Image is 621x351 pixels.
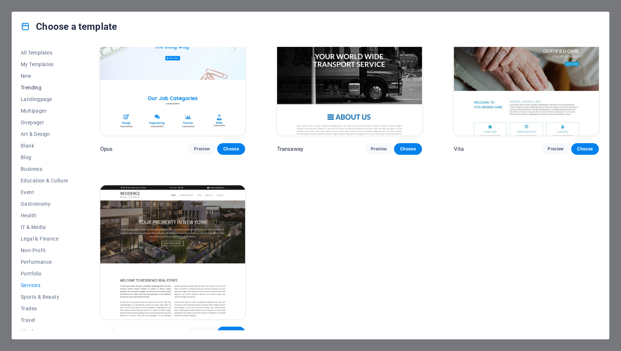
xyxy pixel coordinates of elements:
[21,326,68,338] button: Wireframe
[100,185,245,319] img: Residence
[21,166,68,172] span: Business
[400,146,416,152] span: Choose
[223,330,239,335] span: Choose
[21,105,68,117] button: Multipager
[21,221,68,233] button: IT & Media
[21,259,68,265] span: Performance
[571,143,599,155] button: Choose
[188,143,216,155] button: Preview
[454,145,464,153] p: Vita
[217,143,245,155] button: Choose
[277,2,422,136] img: Transaway
[21,233,68,245] button: Legal & Finance
[542,143,569,155] button: Preview
[365,143,393,155] button: Preview
[21,82,68,93] button: Trending
[21,175,68,186] button: Education & Culture
[21,329,68,335] span: Wireframe
[100,329,126,336] p: Residence
[21,247,68,253] span: Non-Profit
[371,146,387,152] span: Preview
[21,268,68,279] button: Portfolio
[21,236,68,242] span: Legal & Finance
[21,21,117,32] h4: Choose a template
[21,143,68,149] span: Blank
[100,145,113,153] p: Opus
[21,128,68,140] button: Art & Design
[21,117,68,128] button: Onepager
[21,47,68,58] button: All Templates
[21,279,68,291] button: Services
[277,145,303,153] p: Transaway
[21,152,68,163] button: Blog
[21,178,68,183] span: Education & Culture
[100,2,245,136] img: Opus
[21,154,68,160] span: Blog
[21,73,68,79] span: New
[21,140,68,152] button: Blank
[21,85,68,90] span: Trending
[21,131,68,137] span: Art & Design
[21,294,68,300] span: Sports & Beauty
[21,282,68,288] span: Services
[21,163,68,175] button: Business
[194,146,210,152] span: Preview
[21,70,68,82] button: New
[21,93,68,105] button: Landingpage
[21,271,68,277] span: Portfolio
[21,306,68,311] span: Trades
[21,108,68,114] span: Multipager
[21,50,68,56] span: All Templates
[21,303,68,314] button: Trades
[394,143,422,155] button: Choose
[21,201,68,207] span: Gastronomy
[21,245,68,256] button: Non-Profit
[454,2,599,136] img: Vita
[21,58,68,70] button: My Templates
[194,330,210,335] span: Preview
[223,146,239,152] span: Choose
[21,186,68,198] button: Event
[188,327,216,338] button: Preview
[21,198,68,210] button: Gastronomy
[21,96,68,102] span: Landingpage
[21,317,68,323] span: Travel
[21,61,68,67] span: My Templates
[21,224,68,230] span: IT & Media
[21,210,68,221] button: Health
[21,213,68,218] span: Health
[21,314,68,326] button: Travel
[21,189,68,195] span: Event
[21,291,68,303] button: Sports & Beauty
[217,327,245,338] button: Choose
[21,256,68,268] button: Performance
[21,120,68,125] span: Onepager
[548,146,564,152] span: Preview
[577,146,593,152] span: Choose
